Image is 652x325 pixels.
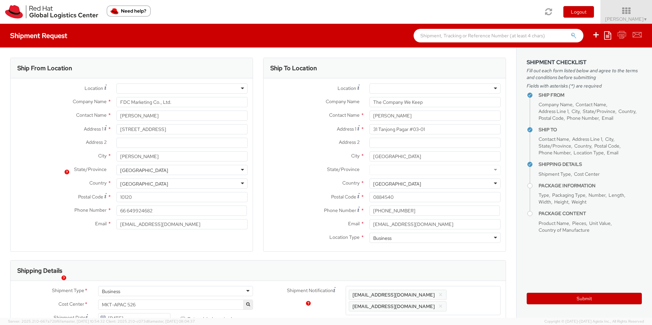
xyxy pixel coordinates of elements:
span: Server: 2025.21.0-667a72bf6fa [8,319,105,324]
span: Address 2 [86,139,107,145]
button: × [438,302,443,310]
h3: Ship To Location [270,65,317,72]
span: Company Name [73,98,107,104]
span: Height [554,199,568,205]
div: Business [373,235,392,242]
span: master, [DATE] 08:04:37 [152,319,195,324]
span: State/Province [583,108,615,114]
span: Email [95,221,107,227]
span: Fields with asterisks (*) are required [527,82,642,89]
h4: Shipment Request [10,32,67,39]
span: MKT-APAC 526 [98,300,253,310]
span: Phone Number [567,115,599,121]
span: Email [607,150,618,156]
span: [EMAIL_ADDRESS][DOMAIN_NAME] [352,292,435,298]
span: Contact Name [539,136,569,142]
span: Country [89,180,107,186]
span: Copyright © [DATE]-[DATE] Agistix Inc., All Rights Reserved [544,319,644,324]
h4: Ship From [539,93,642,98]
div: [GEOGRAPHIC_DATA] [120,180,168,187]
span: Phone Number [324,207,356,213]
img: rh-logistics-00dfa346123c4ec078e1.svg [5,5,98,19]
span: Product Name [539,220,569,226]
label: Return label required [181,314,233,322]
span: Postal Code [331,194,356,200]
div: [GEOGRAPHIC_DATA] [120,167,168,174]
span: Contact Name [576,101,606,108]
span: Contact Name [329,112,360,118]
button: Logout [563,6,594,18]
span: Type [539,192,549,198]
span: Address Line 1 [572,136,602,142]
span: Shipment Type [539,171,571,177]
span: Shipment Notification [287,287,333,294]
span: Cost Center [574,171,600,177]
span: Postal Code [594,143,619,149]
span: Cost Center [58,301,84,308]
span: Postal Code [539,115,564,121]
button: × [438,291,443,299]
span: State/Province [539,143,571,149]
span: City [572,108,580,114]
h3: Ship From Location [17,65,72,72]
span: Company Name [326,98,360,104]
h4: Package Content [539,211,642,216]
span: [PERSON_NAME] [605,16,648,22]
h3: Shipment Checklist [527,59,642,65]
span: Address Line 1 [539,108,568,114]
span: Location Type [574,150,604,156]
input: Shipment, Tracking or Reference Number (at least 4 chars) [414,29,583,42]
span: ▼ [644,17,648,22]
span: Shipment Type [52,287,84,295]
span: City [98,153,107,159]
button: Submit [527,293,642,304]
span: master, [DATE] 10:54:32 [64,319,105,324]
span: MKT-APAC 526 [102,302,249,308]
span: Fill out each form listed below and agree to the terms and conditions before submitting [527,67,642,81]
span: Email [348,221,360,227]
span: Weight [572,199,586,205]
span: Location [338,85,356,91]
span: Country [618,108,635,114]
span: State/Province [327,166,360,172]
span: State/Province [74,166,107,172]
h4: Ship To [539,127,642,132]
span: City [351,153,360,159]
span: Contact Name [76,112,107,118]
div: [GEOGRAPHIC_DATA] [373,180,421,187]
span: Location [85,85,103,91]
div: Business [102,288,120,295]
span: Width [539,199,551,205]
h4: Shipping Details [539,162,642,167]
span: Client: 2025.21.0-c073d8a [106,319,195,324]
span: Postal Code [78,194,103,200]
input: Return label required [181,317,185,321]
span: [EMAIL_ADDRESS][DOMAIN_NAME] [352,303,435,309]
span: Unit Value [589,220,611,226]
span: Number [588,192,605,198]
span: Country of Manufacture [539,227,590,233]
button: Need help? [107,5,151,17]
span: Address 1 [337,126,356,132]
span: Phone Number [539,150,570,156]
span: Length [609,192,624,198]
span: Pieces [572,220,586,226]
span: Address 1 [84,126,103,132]
span: Phone Number [74,207,107,213]
span: Location Type [329,234,360,240]
span: Company Name [539,101,573,108]
span: Shipment Date [54,314,86,321]
span: Address 2 [339,139,360,145]
span: Packaging Type [552,192,585,198]
span: Country [574,143,591,149]
h4: Package Information [539,183,642,188]
span: Country [342,180,360,186]
span: Email [602,115,613,121]
h3: Shipping Details [17,267,62,274]
span: City [605,136,613,142]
